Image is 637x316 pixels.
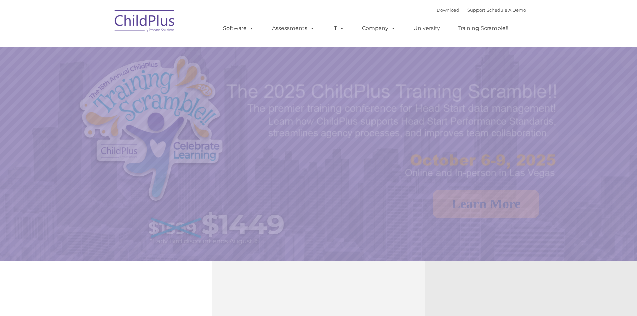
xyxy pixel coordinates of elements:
a: Schedule A Demo [487,7,526,13]
a: Support [467,7,485,13]
img: ChildPlus by Procare Solutions [111,5,178,39]
a: Company [355,22,402,35]
a: IT [326,22,351,35]
a: Software [216,22,261,35]
a: Download [437,7,459,13]
a: Training Scramble!! [451,22,515,35]
a: Learn More [433,190,539,218]
font: | [437,7,526,13]
a: Assessments [265,22,321,35]
a: University [407,22,447,35]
